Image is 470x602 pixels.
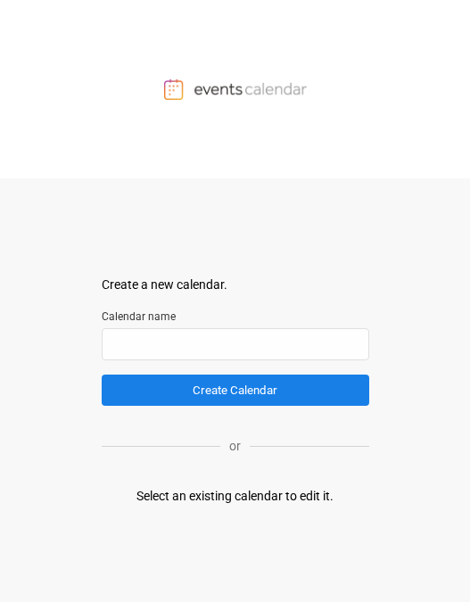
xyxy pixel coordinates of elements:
[102,375,369,406] button: Create Calendar
[220,437,250,456] p: or
[102,309,369,325] label: Calendar name
[102,276,369,294] div: Create a new calendar.
[136,487,334,506] div: Select an existing calendar to edit it.
[164,78,307,100] img: Events Calendar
